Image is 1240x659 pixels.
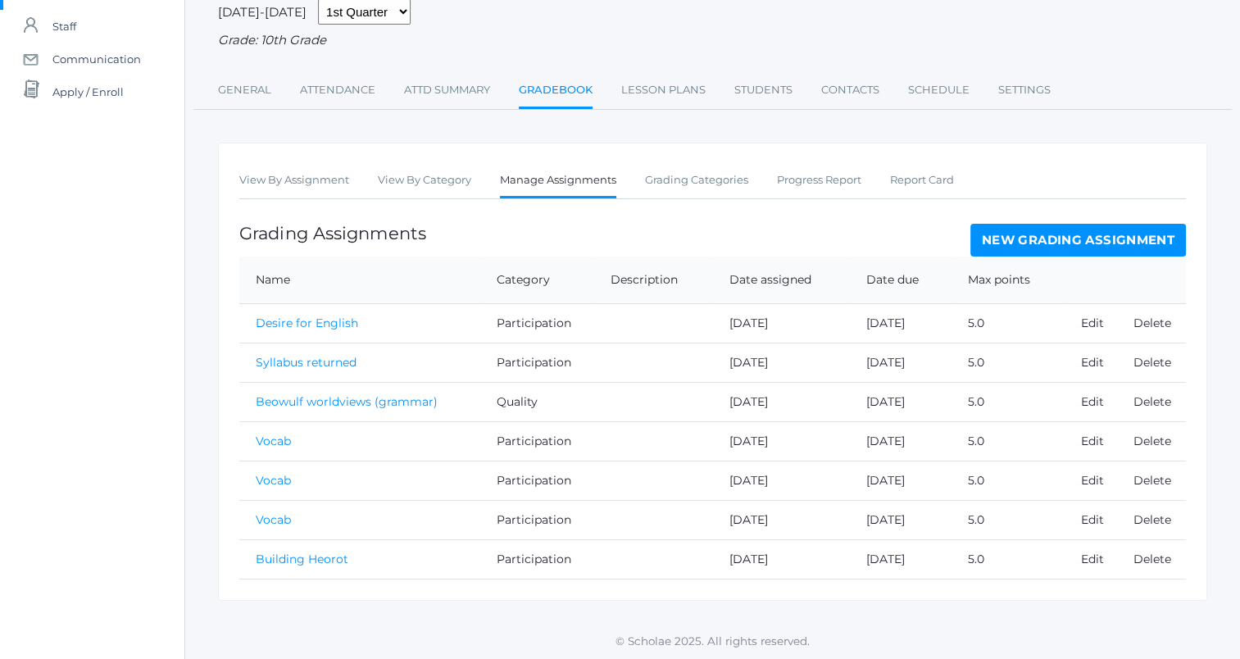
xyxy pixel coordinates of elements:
[1133,512,1170,527] a: Delete
[1133,355,1170,370] a: Delete
[256,512,291,527] a: Vocab
[621,74,706,107] a: Lesson Plans
[952,461,1065,501] td: 5.0
[1133,473,1170,488] a: Delete
[218,74,271,107] a: General
[404,74,490,107] a: Attd Summary
[998,74,1051,107] a: Settings
[480,304,593,343] td: Participation
[713,461,850,501] td: [DATE]
[256,552,348,566] a: Building Heorot
[850,540,952,579] td: [DATE]
[1081,473,1104,488] a: Edit
[952,304,1065,343] td: 5.0
[480,461,593,501] td: Participation
[1081,552,1104,566] a: Edit
[1081,355,1104,370] a: Edit
[713,501,850,540] td: [DATE]
[1133,394,1170,409] a: Delete
[378,164,471,197] a: View By Category
[239,257,480,304] th: Name
[952,422,1065,461] td: 5.0
[239,224,426,243] h1: Grading Assignments
[300,74,375,107] a: Attendance
[850,422,952,461] td: [DATE]
[52,75,124,108] span: Apply / Enroll
[850,461,952,501] td: [DATE]
[256,394,438,409] a: Beowulf worldviews (grammar)
[850,304,952,343] td: [DATE]
[1081,512,1104,527] a: Edit
[777,164,861,197] a: Progress Report
[850,257,952,304] th: Date due
[645,164,748,197] a: Grading Categories
[239,164,349,197] a: View By Assignment
[952,343,1065,383] td: 5.0
[218,31,1207,50] div: Grade: 10th Grade
[850,383,952,422] td: [DATE]
[594,257,713,304] th: Description
[480,257,593,304] th: Category
[1133,552,1170,566] a: Delete
[821,74,879,107] a: Contacts
[1081,434,1104,448] a: Edit
[952,540,1065,579] td: 5.0
[480,422,593,461] td: Participation
[713,383,850,422] td: [DATE]
[256,316,358,330] a: Desire for English
[1133,316,1170,330] a: Delete
[970,224,1186,257] a: New Grading Assignment
[500,164,616,199] a: Manage Assignments
[713,422,850,461] td: [DATE]
[185,633,1240,649] p: © Scholae 2025. All rights reserved.
[256,355,357,370] a: Syllabus returned
[480,343,593,383] td: Participation
[480,540,593,579] td: Participation
[218,4,307,20] span: [DATE]-[DATE]
[713,540,850,579] td: [DATE]
[850,343,952,383] td: [DATE]
[1133,434,1170,448] a: Delete
[952,257,1065,304] th: Max points
[519,74,593,109] a: Gradebook
[713,304,850,343] td: [DATE]
[1081,394,1104,409] a: Edit
[734,74,793,107] a: Students
[52,43,141,75] span: Communication
[256,434,291,448] a: Vocab
[952,501,1065,540] td: 5.0
[908,74,970,107] a: Schedule
[480,501,593,540] td: Participation
[52,10,76,43] span: Staff
[890,164,954,197] a: Report Card
[480,383,593,422] td: Quality
[952,383,1065,422] td: 5.0
[850,501,952,540] td: [DATE]
[1081,316,1104,330] a: Edit
[713,257,850,304] th: Date assigned
[256,473,291,488] a: Vocab
[713,343,850,383] td: [DATE]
